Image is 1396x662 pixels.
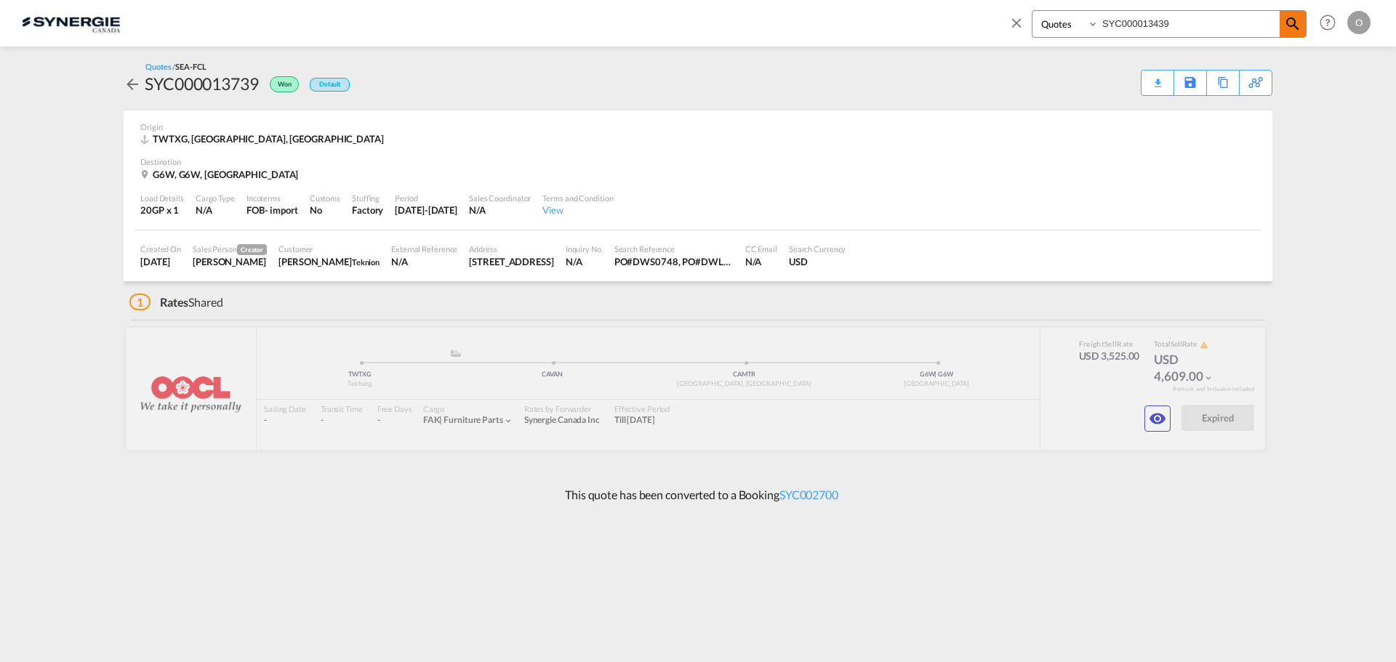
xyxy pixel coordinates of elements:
div: CC Email [745,243,777,254]
div: 20GP x 1 [140,203,184,217]
md-icon: icon-magnify [1284,15,1301,33]
span: Help [1315,10,1340,35]
span: Teknion [352,257,380,267]
div: Created On [140,243,181,254]
div: Save As Template [1174,70,1206,95]
div: Sales Coordinator [469,193,531,203]
div: Search Currency [789,243,846,254]
div: 14 Aug 2025 [395,203,457,217]
md-icon: icon-eye [1149,410,1166,427]
div: N/A [196,203,235,217]
div: Help [1315,10,1347,36]
div: USD [789,255,846,268]
span: TWTXG, [GEOGRAPHIC_DATA], [GEOGRAPHIC_DATA] [153,133,384,145]
div: O [1347,11,1371,34]
div: Stuffing [352,193,383,203]
span: Won [278,80,295,94]
div: Quotes /SEA-FCL [145,61,206,72]
div: SYC000013739 [145,72,259,95]
div: No [310,203,340,217]
div: Load Details [140,193,184,203]
div: View [542,203,613,217]
span: icon-close [1008,10,1032,45]
div: Origin [140,121,1256,132]
a: SYC002700 [779,488,838,501]
div: icon-arrow-left [124,72,145,95]
div: G6W, G6W, Canada [140,168,302,181]
img: 1f56c880d42311ef80fc7dca854c8e59.png [22,7,120,39]
div: Quote PDF is not available at this time [1149,70,1166,84]
span: Creator [237,244,267,255]
div: N/A [745,255,777,268]
div: Charles-Olivier Thibault [278,255,380,268]
md-icon: icon-download [1149,73,1166,84]
span: Rates [160,295,189,309]
md-icon: icon-arrow-left [124,76,141,93]
div: 975 Rue des Calfats, Porte/Door 47, Lévis, QC, G6Y 9E8 [469,255,553,268]
button: icon-eye [1144,405,1171,432]
div: TWTXG, Taichung, Asia Pacific [140,132,388,145]
div: Customs [310,193,340,203]
div: Inquiry No. [566,243,603,254]
div: Terms and Condition [542,193,613,203]
div: Default [310,78,350,92]
div: Shared [129,294,223,310]
div: N/A [391,255,457,268]
div: FOB [246,203,265,217]
div: Destination [140,156,1256,167]
div: Rosa Ho [193,255,267,268]
div: Customer [278,243,380,254]
div: Sales Person [193,243,267,255]
div: External Reference [391,243,457,254]
div: Cargo Type [196,193,235,203]
div: Won [259,72,302,95]
span: icon-magnify [1280,11,1306,37]
div: Period [395,193,457,203]
span: SEA-FCL [175,62,206,71]
div: - import [265,203,298,217]
div: Factory Stuffing [352,203,383,217]
p: This quote has been converted to a Booking [558,487,838,503]
div: N/A [469,203,531,217]
div: PO#DWS0748, PO#DWL0710, DWS0755 , 1x20' Shipper will have 1x20’(G.W.17.5TONS) ready on 12/AUG [614,255,734,268]
span: 1 [129,294,151,310]
div: N/A [566,255,603,268]
div: Address [469,243,553,254]
input: Enter Quotation Number [1099,11,1280,36]
div: 1 Aug 2025 [140,255,181,268]
div: Incoterms [246,193,298,203]
md-icon: icon-close [1008,15,1024,31]
div: Search Reference [614,243,734,254]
